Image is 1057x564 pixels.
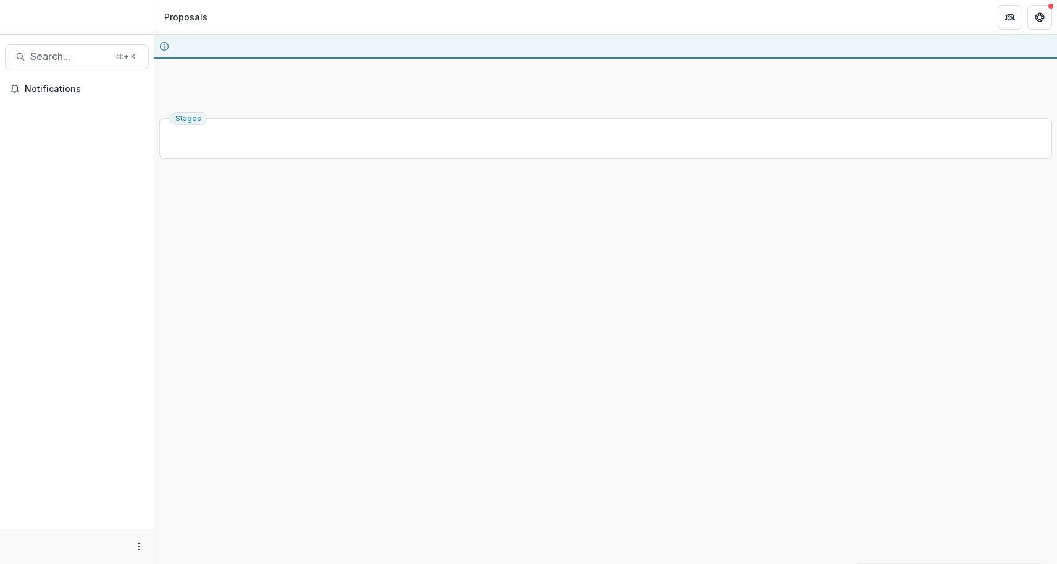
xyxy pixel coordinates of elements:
[175,114,201,123] span: Stages
[114,50,138,64] div: ⌘ + K
[159,8,212,26] nav: breadcrumb
[25,84,144,95] span: Notifications
[1027,5,1052,30] button: Get Help
[5,44,149,69] button: Search...
[998,5,1022,30] button: Partners
[164,11,207,23] div: Proposals
[30,51,109,62] span: Search...
[132,539,146,554] button: More
[5,79,149,99] button: Notifications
